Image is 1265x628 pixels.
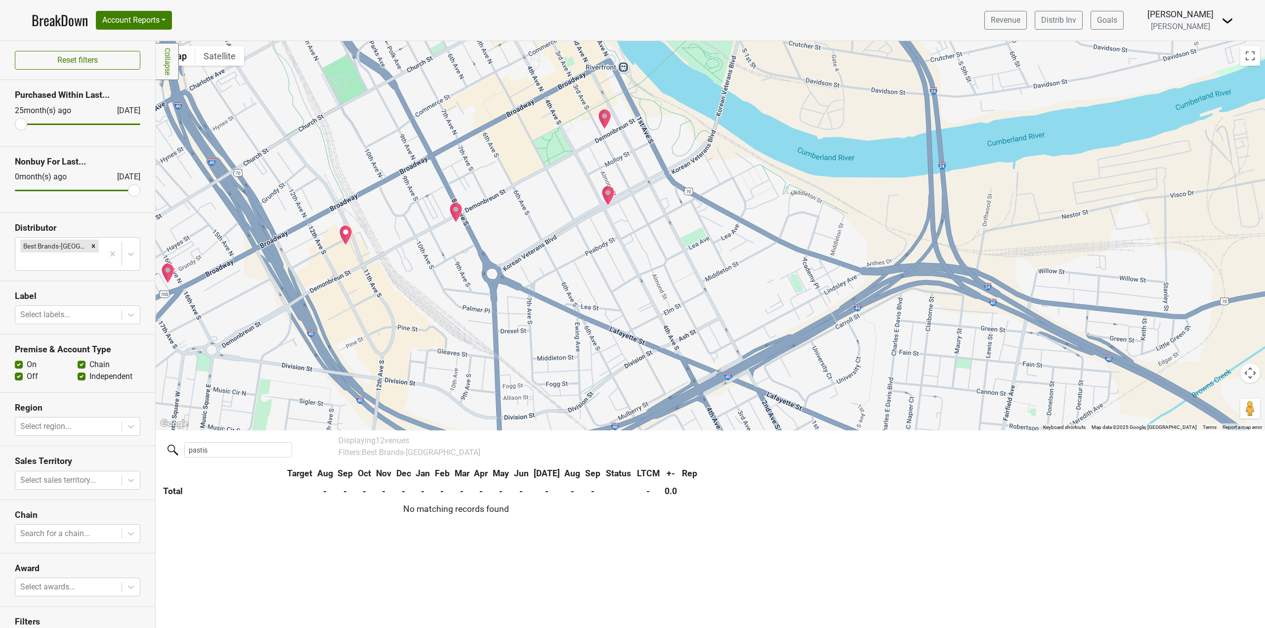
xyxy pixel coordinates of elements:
[158,418,191,430] a: Open this area in Google Maps (opens a new window)
[15,90,140,100] h3: Purchased Within Last...
[355,464,374,482] th: Oct: activate to sort column ascending
[15,510,140,520] h3: Chain
[1240,399,1260,419] button: Drag Pegman onto the map to open Street View
[89,371,132,382] label: Independent
[15,157,140,167] h3: Nonbuy For Last...
[20,240,88,252] div: Best Brands-[GEOGRAPHIC_DATA]
[108,105,140,117] div: [DATE]
[1203,424,1217,430] a: Terms (opens in new tab)
[315,464,336,482] th: Aug: activate to sort column ascending
[601,185,615,206] div: The Bell Tower
[1223,424,1262,430] a: Report a map error
[161,482,285,500] th: Total
[394,464,414,482] th: Dec: activate to sort column ascending
[335,482,355,500] th: -
[634,482,662,500] th: -
[432,464,452,482] th: Feb: activate to sort column ascending
[562,464,583,482] th: Aug: activate to sort column ascending
[603,464,634,482] th: Status: activate to sort column ascending
[108,171,140,183] div: [DATE]
[452,482,472,500] th: -
[583,482,603,500] th: -
[432,482,452,500] th: -
[15,403,140,413] h3: Region
[472,464,491,482] th: Apr: activate to sort column ascending
[338,447,1020,459] div: Filters:
[374,464,394,482] th: Nov: activate to sort column ascending
[15,344,140,355] h3: Premise & Account Type
[531,482,562,500] th: -
[15,456,140,466] h3: Sales Territory
[285,464,315,482] th: Target: activate to sort column ascending
[315,482,336,500] th: -
[96,11,172,30] button: Account Reports
[562,482,583,500] th: -
[338,435,1020,447] div: Displaying 12 venues
[15,223,140,233] h3: Distributor
[452,464,472,482] th: Mar: activate to sort column ascending
[1240,46,1260,66] button: Toggle fullscreen view
[156,43,179,80] a: Collapse
[88,240,99,252] div: Remove Best Brands-TN
[394,482,414,500] th: -
[598,109,612,129] div: The Southern Steak & Oyster
[355,482,374,500] th: -
[195,46,244,66] button: Show satellite imagery
[32,10,88,31] a: BreakDown
[161,464,285,482] th: &nbsp;: activate to sort column ascending
[15,291,140,301] h3: Label
[27,359,37,371] label: On
[490,464,511,482] th: May: activate to sort column ascending
[1240,363,1260,383] button: Map camera controls
[413,464,432,482] th: Jan: activate to sort column ascending
[1222,15,1233,27] img: Dropdown Menu
[362,448,480,457] span: Best Brands-[GEOGRAPHIC_DATA]
[511,482,531,500] th: -
[161,263,175,284] div: Hall's Chophouse
[1092,424,1197,430] span: Map data ©2025 Google, [GEOGRAPHIC_DATA]
[1043,424,1086,431] button: Keyboard shortcuts
[679,464,751,482] th: Rep: activate to sort column ascending
[15,105,93,117] div: 25 month(s) ago
[335,464,355,482] th: Sep: activate to sort column ascending
[1151,22,1210,31] span: [PERSON_NAME]
[1147,8,1214,21] div: [PERSON_NAME]
[1091,11,1124,30] a: Goals
[511,464,531,482] th: Jun: activate to sort column ascending
[449,202,463,223] div: JW Marriott Nashville - Bourbon Steak
[583,464,603,482] th: Sep: activate to sort column ascending
[15,171,93,183] div: 0 month(s) ago
[665,486,677,496] span: 0.0
[662,464,679,482] th: +-: activate to sort column ascending
[634,464,662,482] th: LTCM: activate to sort column ascending
[339,225,353,246] div: Kayne Prime
[15,51,140,70] button: Reset filters
[984,11,1027,30] a: Revenue
[413,482,432,500] th: -
[15,563,140,574] h3: Award
[472,482,491,500] th: -
[158,418,191,430] img: Google
[161,500,751,518] td: No matching records found
[89,359,110,371] label: Chain
[374,482,394,500] th: -
[490,482,511,500] th: -
[1035,11,1083,30] a: Distrib Inv
[27,371,38,382] label: Off
[15,617,140,627] h3: Filters
[531,464,562,482] th: Jul: activate to sort column ascending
